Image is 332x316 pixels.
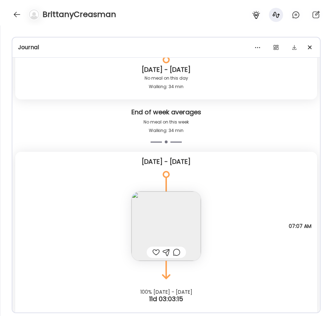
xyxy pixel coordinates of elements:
div: 11d 03:03:15 [53,295,280,303]
span: 07:07 AM [289,223,311,229]
div: No meal on this week Walking: 34 min [18,118,314,135]
img: images%2FnAA6mO6xicdW8Pv1626UTQpGDYj2%2FrliD3iBUlR4XSQvLrNg8%2FePHki0XlZL971ifqJ11Z_240 [131,191,201,261]
div: [DATE] - [DATE] [21,157,311,166]
h4: BrittanyCreasman [43,9,116,20]
div: 100% [DATE] - [DATE] [53,289,280,295]
div: Journal [18,43,314,52]
div: No meal on this day Walking: 34 min [21,74,311,91]
div: End of week averages [18,108,314,118]
img: bg-avatar-default.svg [29,10,39,19]
div: [DATE] - [DATE] [21,65,311,74]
